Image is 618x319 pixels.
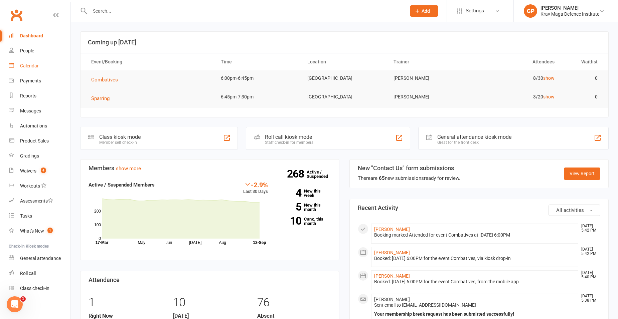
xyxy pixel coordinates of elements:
[20,198,53,204] div: Assessments
[278,202,301,212] strong: 5
[88,6,401,16] input: Search...
[265,134,313,140] div: Roll call kiosk mode
[561,70,604,86] td: 0
[9,251,70,266] a: General attendance kiosk mode
[243,181,268,188] div: -2.9%
[466,3,484,18] span: Settings
[388,70,474,86] td: [PERSON_NAME]
[561,53,604,70] th: Waitlist
[578,224,600,233] time: [DATE] 5:42 PM
[9,281,70,296] a: Class kiosk mode
[91,94,114,102] button: Sparring
[374,232,575,238] div: Booking marked Attended for event Combatives at [DATE] 6:00PM
[474,89,561,105] td: 3/20
[243,181,268,195] div: Last 30 Days
[116,166,141,172] a: show more
[20,271,36,276] div: Roll call
[41,168,46,173] span: 4
[99,140,141,145] div: Member self check-in
[20,286,49,291] div: Class check-in
[20,48,34,53] div: People
[374,311,575,317] div: Your membership break request has been submitted successfully!
[543,75,555,81] a: show
[278,189,331,198] a: 4New this week
[540,11,599,17] div: Krav Maga Defence Institute
[9,194,70,209] a: Assessments
[20,256,61,261] div: General attendance
[20,123,47,128] div: Automations
[91,95,110,101] span: Sparring
[89,165,331,172] h3: Members
[173,313,247,319] strong: [DATE]
[173,293,247,313] div: 10
[388,53,474,70] th: Trainer
[89,293,163,313] div: 1
[9,224,70,239] a: What's New1
[99,134,141,140] div: Class kiosk mode
[20,78,41,83] div: Payments
[9,209,70,224] a: Tasks
[301,70,388,86] td: [GEOGRAPHIC_DATA]
[89,277,331,283] h3: Attendance
[7,296,23,312] iframe: Intercom live chat
[47,228,53,233] span: 1
[564,168,600,180] a: View Report
[374,227,410,232] a: [PERSON_NAME]
[474,70,561,86] td: 8/30
[20,183,40,189] div: Workouts
[9,43,70,58] a: People
[422,8,430,14] span: Add
[358,174,460,182] div: There are new submissions ready for review.
[9,133,70,148] a: Product Sales
[374,273,410,279] a: [PERSON_NAME]
[278,203,331,212] a: 5New this month
[410,5,438,17] button: Add
[524,4,537,18] div: GP
[374,302,476,308] span: Sent email to [EMAIL_ADDRESS][DOMAIN_NAME]
[9,58,70,73] a: Calendar
[578,247,600,256] time: [DATE] 5:42 PM
[85,53,215,70] th: Event/Booking
[437,134,511,140] div: General attendance kiosk mode
[265,140,313,145] div: Staff check-in for members
[578,294,600,303] time: [DATE] 5:38 PM
[437,140,511,145] div: Great for the front desk
[20,153,39,158] div: Gradings
[549,205,600,216] button: All activities
[89,182,155,188] strong: Active / Suspended Members
[474,53,561,70] th: Attendees
[215,89,301,105] td: 6:45pm-7:30pm
[20,33,43,38] div: Dashboard
[9,73,70,88] a: Payments
[301,89,388,105] td: [GEOGRAPHIC_DATA]
[9,164,70,179] a: Waivers 4
[543,94,555,99] a: show
[278,188,301,198] strong: 4
[257,293,331,313] div: 76
[358,165,460,172] h3: New "Contact Us" form submissions
[287,169,307,179] strong: 268
[20,296,26,302] span: 1
[20,63,39,68] div: Calendar
[540,5,599,11] div: [PERSON_NAME]
[307,165,336,184] a: 268Active / Suspended
[556,207,584,213] span: All activities
[578,271,600,279] time: [DATE] 5:40 PM
[8,7,25,23] a: Clubworx
[374,279,575,285] div: Booked: [DATE] 6:00PM for the event Combatives, from the mobile app
[20,213,32,219] div: Tasks
[215,53,301,70] th: Time
[20,138,49,143] div: Product Sales
[388,89,474,105] td: [PERSON_NAME]
[374,250,410,255] a: [PERSON_NAME]
[9,88,70,103] a: Reports
[278,217,331,226] a: 10Canx. this month
[374,256,575,261] div: Booked: [DATE] 6:00PM for the event Combatives, via kiosk drop-in
[374,297,410,302] span: [PERSON_NAME]
[379,175,385,181] strong: 65
[9,179,70,194] a: Workouts
[215,70,301,86] td: 6:00pm-6:45pm
[89,313,163,319] strong: Right Now
[9,103,70,118] a: Messages
[358,205,600,211] h3: Recent Activity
